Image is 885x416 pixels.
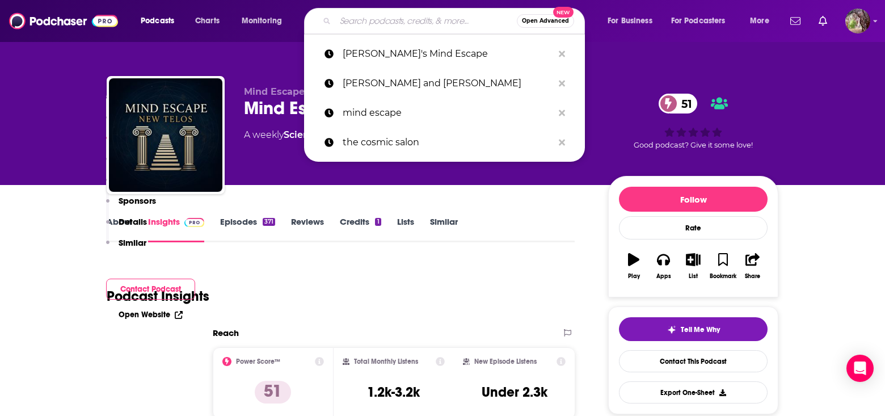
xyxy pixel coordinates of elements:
[846,355,874,382] div: Open Intercom Messenger
[9,10,118,32] img: Podchaser - Follow, Share and Rate Podcasts
[343,128,553,157] p: the cosmic salon
[315,8,596,34] div: Search podcasts, credits, & more...
[343,98,553,128] p: mind escape
[263,218,275,226] div: 371
[106,279,195,300] button: Contact Podcast
[670,94,698,114] span: 51
[195,13,220,29] span: Charts
[474,358,537,365] h2: New Episode Listens
[517,14,574,28] button: Open AdvancedNew
[648,246,678,287] button: Apps
[678,246,708,287] button: List
[522,18,569,24] span: Open Advanced
[304,69,585,98] a: [PERSON_NAME] and [PERSON_NAME]
[619,246,648,287] button: Play
[304,98,585,128] a: mind escape
[619,216,768,239] div: Rate
[234,12,297,30] button: open menu
[608,86,778,157] div: 51Good podcast? Give it some love!
[220,216,275,242] a: Episodes371
[671,13,726,29] span: For Podcasters
[367,384,420,401] h3: 1.2k-3.2k
[667,325,676,334] img: tell me why sparkle
[619,187,768,212] button: Follow
[335,12,517,30] input: Search podcasts, credits, & more...
[745,273,760,280] div: Share
[188,12,226,30] a: Charts
[109,78,222,192] img: Mind Escape
[244,86,305,97] span: Mind Escape
[845,9,870,33] img: User Profile
[619,350,768,372] a: Contact This Podcast
[242,13,282,29] span: Monitoring
[600,12,667,30] button: open menu
[343,39,553,69] p: Maurice's Mind Escape
[340,216,381,242] a: Credits1
[354,358,418,365] h2: Total Monthly Listens
[375,218,381,226] div: 1
[430,216,458,242] a: Similar
[619,317,768,341] button: tell me why sparkleTell Me Why
[708,246,737,287] button: Bookmark
[786,11,805,31] a: Show notifications dropdown
[689,273,698,280] div: List
[628,273,640,280] div: Play
[236,358,280,365] h2: Power Score™
[343,69,553,98] p: mike and maurice
[814,11,832,31] a: Show notifications dropdown
[742,12,783,30] button: open menu
[284,129,320,140] a: Science
[738,246,768,287] button: Share
[255,381,291,404] p: 51
[656,273,671,280] div: Apps
[750,13,769,29] span: More
[304,39,585,69] a: [PERSON_NAME]'s Mind Escape
[106,216,147,237] button: Details
[845,9,870,33] button: Show profile menu
[397,216,414,242] a: Lists
[659,94,698,114] a: 51
[291,216,324,242] a: Reviews
[141,13,174,29] span: Podcasts
[133,12,189,30] button: open menu
[710,273,736,280] div: Bookmark
[244,128,453,142] div: A weekly podcast
[119,216,147,227] p: Details
[681,325,720,334] span: Tell Me Why
[619,381,768,404] button: Export One-Sheet
[106,237,146,258] button: Similar
[304,128,585,157] a: the cosmic salon
[553,7,574,18] span: New
[634,141,753,149] span: Good podcast? Give it some love!
[608,13,652,29] span: For Business
[119,310,183,320] a: Open Website
[119,237,146,248] p: Similar
[213,327,239,338] h2: Reach
[482,384,547,401] h3: Under 2.3k
[664,12,742,30] button: open menu
[845,9,870,33] span: Logged in as MSanz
